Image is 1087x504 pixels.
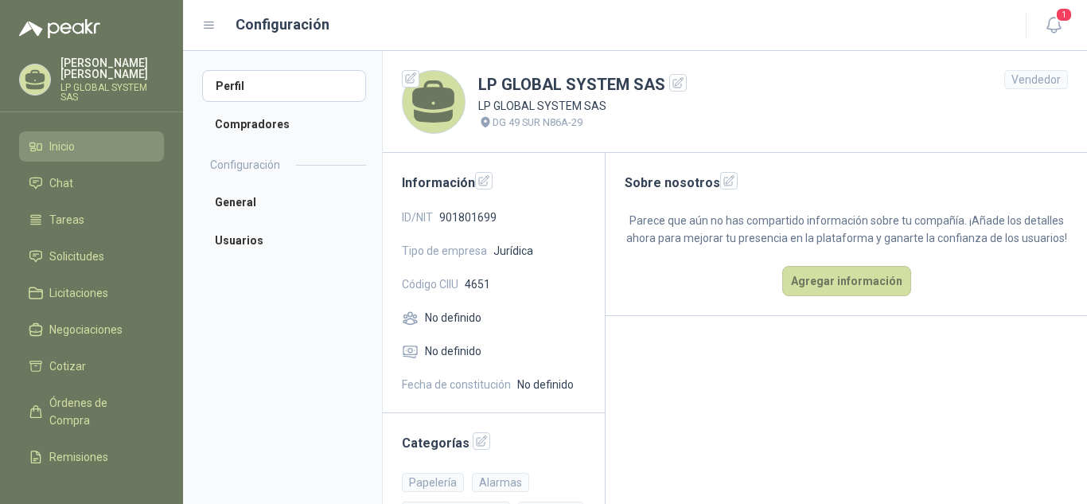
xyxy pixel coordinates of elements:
h2: Configuración [210,156,280,174]
div: Vendedor [1004,70,1068,89]
p: LP GLOBAL SYSTEM SAS [478,97,687,115]
span: Tareas [49,211,84,229]
span: Chat [49,174,73,192]
span: Cotizar [49,357,86,375]
span: 4651 [465,275,490,293]
a: Compradores [202,108,366,140]
span: 901801699 [439,209,497,226]
a: Negociaciones [19,315,164,345]
a: Perfil [202,70,366,102]
button: 1 [1039,11,1068,40]
span: Inicio [49,138,75,155]
span: Licitaciones [49,284,108,302]
p: Parece que aún no has compartido información sobre tu compañía. ¡Añade los detalles ahora para me... [625,212,1068,247]
span: Remisiones [49,448,108,466]
span: Solicitudes [49,248,104,265]
div: Alarmas [472,473,529,492]
a: Licitaciones [19,278,164,308]
p: DG 49 SUR N86A-29 [493,115,582,131]
a: Tareas [19,205,164,235]
span: ID/NIT [402,209,433,226]
a: Solicitudes [19,241,164,272]
span: No definido [425,342,481,360]
a: Órdenes de Compra [19,388,164,436]
div: Papelería [402,473,464,492]
span: Tipo de empresa [402,242,487,260]
a: Cotizar [19,351,164,381]
h1: LP GLOBAL SYSTEM SAS [478,72,687,97]
span: Negociaciones [49,321,123,338]
span: Jurídica [493,242,533,260]
h1: Configuración [236,14,329,36]
p: [PERSON_NAME] [PERSON_NAME] [60,57,164,80]
img: Logo peakr [19,19,100,38]
a: Usuarios [202,225,366,256]
span: No definido [517,376,574,393]
h2: Sobre nosotros [625,172,1068,193]
span: Órdenes de Compra [49,394,149,429]
span: Código CIIU [402,275,458,293]
h2: Información [402,172,586,193]
span: No definido [425,309,481,326]
span: 1 [1055,7,1073,22]
span: Fecha de constitución [402,376,511,393]
a: Chat [19,168,164,198]
a: General [202,186,366,218]
h2: Categorías [402,432,586,453]
a: Remisiones [19,442,164,472]
button: Agregar información [782,266,911,296]
p: LP GLOBAL SYSTEM SAS [60,83,164,102]
a: Inicio [19,131,164,162]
